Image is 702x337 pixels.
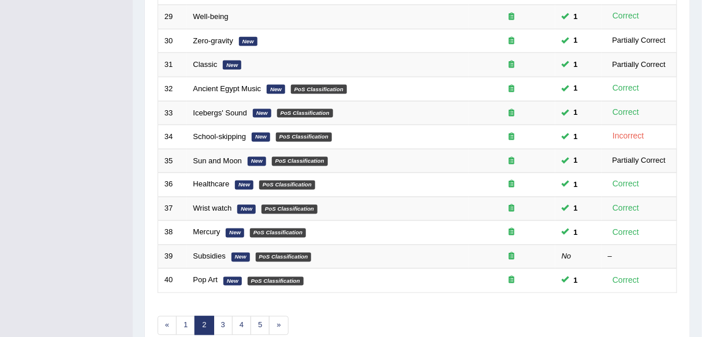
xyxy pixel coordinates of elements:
[569,155,582,167] span: You can still take this question
[608,178,644,191] div: Correct
[267,85,285,94] em: New
[158,197,187,221] td: 37
[193,84,262,93] a: Ancient Egypt Music
[193,228,221,237] a: Mercury
[475,156,549,167] div: Exam occurring question
[193,180,230,189] a: Healthcare
[475,12,549,23] div: Exam occurring question
[569,107,582,119] span: You can still take this question
[608,82,644,95] div: Correct
[569,203,582,215] span: You can still take this question
[569,59,582,71] span: You can still take this question
[291,85,347,94] em: PoS Classification
[475,204,549,215] div: Exam occurring question
[608,155,670,167] div: Partially Correct
[231,253,250,262] em: New
[158,77,187,101] td: 32
[269,316,288,335] a: »
[193,12,229,21] a: Well-being
[193,108,248,117] a: Icebergs' Sound
[226,229,244,238] em: New
[475,252,549,263] div: Exam occurring question
[475,59,549,70] div: Exam occurring question
[251,316,270,335] a: 5
[569,83,582,95] span: You can still take this question
[250,229,306,238] em: PoS Classification
[256,253,312,262] em: PoS Classification
[608,59,670,71] div: Partially Correct
[195,316,214,335] a: 2
[475,84,549,95] div: Exam occurring question
[158,269,187,293] td: 40
[193,36,233,45] a: Zero-gravity
[259,181,315,190] em: PoS Classification
[235,181,253,190] em: New
[193,252,226,261] a: Subsidies
[223,61,241,70] em: New
[569,179,582,191] span: You can still take this question
[239,37,257,46] em: New
[608,106,644,119] div: Correct
[608,252,670,263] div: –
[253,109,271,118] em: New
[158,125,187,149] td: 34
[223,277,242,286] em: New
[608,274,644,287] div: Correct
[475,36,549,47] div: Exam occurring question
[262,205,318,214] em: PoS Classification
[475,179,549,190] div: Exam occurring question
[475,275,549,286] div: Exam occurring question
[158,245,187,269] td: 39
[158,173,187,197] td: 36
[475,227,549,238] div: Exam occurring question
[569,275,582,287] span: You can still take this question
[569,131,582,143] span: You can still take this question
[158,29,187,53] td: 30
[248,277,304,286] em: PoS Classification
[176,316,195,335] a: 1
[562,252,572,261] em: No
[569,35,582,47] span: You can still take this question
[248,157,266,166] em: New
[608,202,644,215] div: Correct
[569,11,582,23] span: You can still take this question
[276,133,332,142] em: PoS Classification
[193,132,247,141] a: School-skipping
[608,10,644,23] div: Correct
[193,156,242,165] a: Sun and Moon
[214,316,233,335] a: 3
[475,108,549,119] div: Exam occurring question
[158,149,187,173] td: 35
[193,60,218,69] a: Classic
[158,53,187,77] td: 31
[158,316,177,335] a: «
[193,204,232,213] a: Wrist watch
[475,132,549,143] div: Exam occurring question
[569,227,582,239] span: You can still take this question
[158,101,187,125] td: 33
[272,157,328,166] em: PoS Classification
[252,133,270,142] em: New
[158,5,187,29] td: 29
[608,130,649,143] div: Incorrect
[158,221,187,245] td: 38
[237,205,256,214] em: New
[232,316,251,335] a: 4
[608,35,670,47] div: Partially Correct
[193,276,218,284] a: Pop Art
[608,226,644,239] div: Correct
[277,109,333,118] em: PoS Classification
